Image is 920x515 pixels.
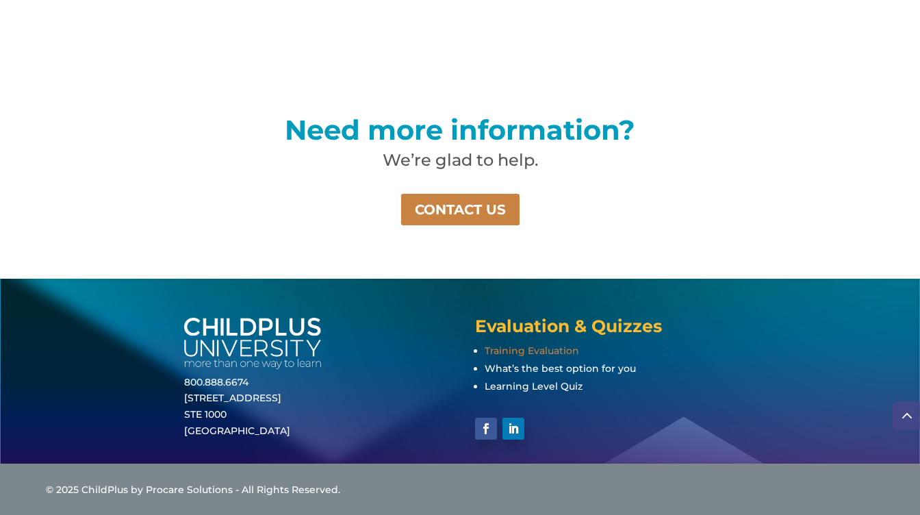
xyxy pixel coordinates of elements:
[485,344,579,357] a: Training Evaluation
[485,380,583,392] a: Learning Level Quiz
[184,392,290,437] a: [STREET_ADDRESS]STE 1000[GEOGRAPHIC_DATA]
[145,116,775,151] h2: Need more information?
[184,376,248,388] a: 800.888.6674
[485,362,636,375] a: What’s the best option for you
[145,152,775,175] h2: We’re glad to help.
[502,418,524,440] a: Follow on LinkedIn
[475,318,736,342] h4: Evaluation & Quizzes
[475,418,497,440] a: Follow on Facebook
[400,192,521,227] a: CONTACT US
[46,482,874,499] div: © 2025 ChildPlus by Procare Solutions - All Rights Reserved.
[184,318,321,369] img: white-cpu-wordmark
